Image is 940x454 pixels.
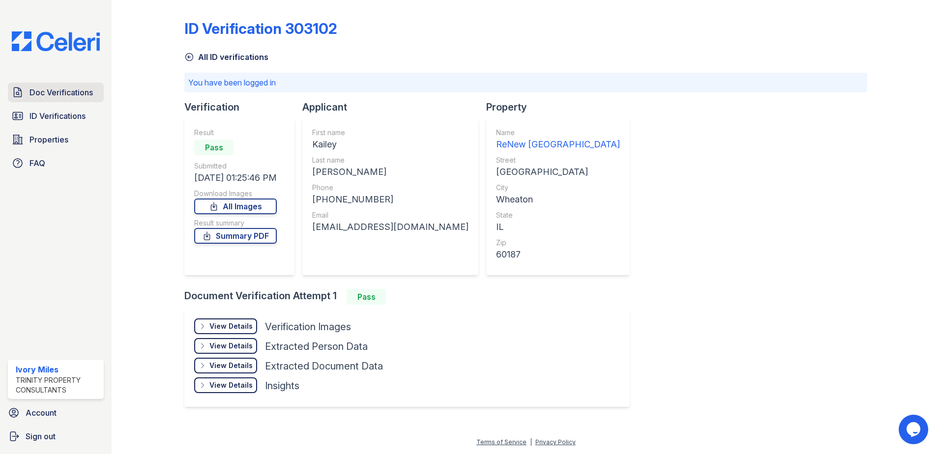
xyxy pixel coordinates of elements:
[496,165,620,179] div: [GEOGRAPHIC_DATA]
[496,155,620,165] div: Street
[312,165,469,179] div: [PERSON_NAME]
[312,193,469,206] div: [PHONE_NUMBER]
[265,379,299,393] div: Insights
[312,138,469,151] div: Kailey
[496,128,620,138] div: Name
[476,438,527,446] a: Terms of Service
[312,155,469,165] div: Last name
[194,199,277,214] a: All Images
[302,100,486,114] div: Applicant
[194,171,277,185] div: [DATE] 01:25:46 PM
[312,183,469,193] div: Phone
[29,86,93,98] span: Doc Verifications
[347,289,386,305] div: Pass
[29,134,68,145] span: Properties
[496,210,620,220] div: State
[194,228,277,244] a: Summary PDF
[8,83,104,102] a: Doc Verifications
[194,218,277,228] div: Result summary
[312,210,469,220] div: Email
[496,220,620,234] div: IL
[530,438,532,446] div: |
[29,110,86,122] span: ID Verifications
[209,361,253,370] div: View Details
[312,128,469,138] div: First name
[184,51,268,63] a: All ID verifications
[194,161,277,171] div: Submitted
[26,430,56,442] span: Sign out
[265,320,351,334] div: Verification Images
[8,130,104,149] a: Properties
[16,375,100,395] div: Trinity Property Consultants
[26,407,57,419] span: Account
[535,438,576,446] a: Privacy Policy
[496,238,620,248] div: Zip
[29,157,45,169] span: FAQ
[184,20,337,37] div: ID Verification 303102
[209,341,253,351] div: View Details
[496,138,620,151] div: ReNew [GEOGRAPHIC_DATA]
[496,248,620,261] div: 60187
[4,426,108,446] a: Sign out
[209,321,253,331] div: View Details
[194,140,234,155] div: Pass
[194,128,277,138] div: Result
[899,415,930,444] iframe: chat widget
[188,77,863,88] p: You have been logged in
[16,364,100,375] div: Ivory Miles
[184,100,302,114] div: Verification
[8,106,104,126] a: ID Verifications
[4,31,108,51] img: CE_Logo_Blue-a8612792a0a2168367f1c8372b55b34899dd931a85d93a1a3d3e32e68fde9ad4.png
[209,380,253,390] div: View Details
[265,340,368,353] div: Extracted Person Data
[496,193,620,206] div: Wheaton
[184,289,638,305] div: Document Verification Attempt 1
[8,153,104,173] a: FAQ
[496,128,620,151] a: Name ReNew [GEOGRAPHIC_DATA]
[486,100,638,114] div: Property
[194,189,277,199] div: Download Images
[496,183,620,193] div: City
[312,220,469,234] div: [EMAIL_ADDRESS][DOMAIN_NAME]
[4,403,108,423] a: Account
[265,359,383,373] div: Extracted Document Data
